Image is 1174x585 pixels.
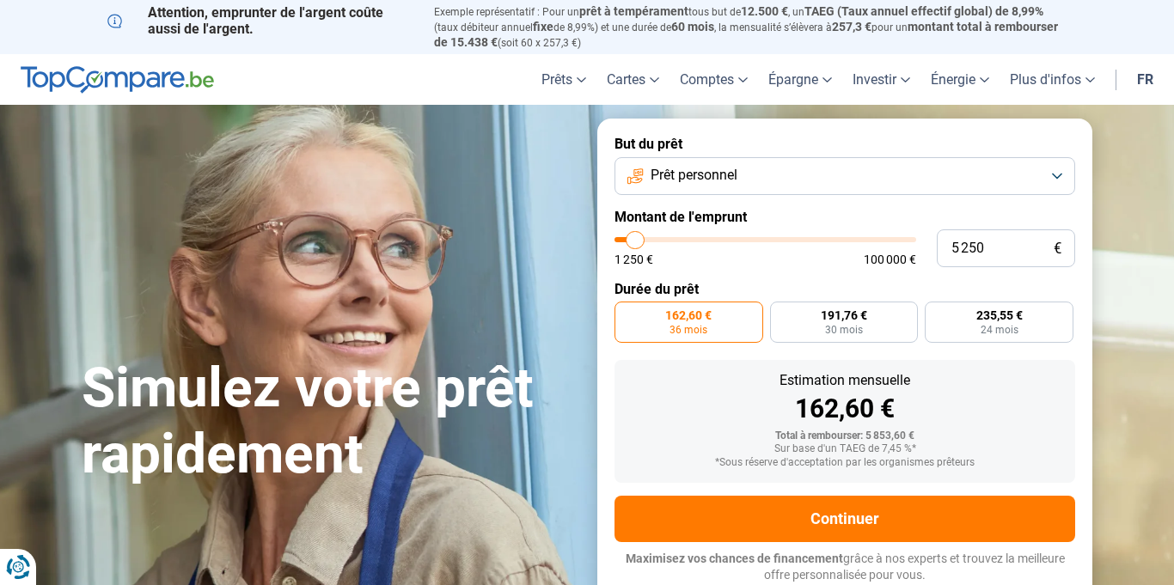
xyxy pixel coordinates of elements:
[976,309,1023,321] span: 235,55 €
[82,356,577,488] h1: Simulez votre prêt rapidement
[615,157,1075,195] button: Prêt personnel
[1054,241,1061,256] span: €
[1127,54,1164,105] a: fr
[615,209,1075,225] label: Montant de l'emprunt
[615,281,1075,297] label: Durée du prêt
[615,551,1075,584] p: grâce à nos experts et trouvez la meilleure offre personnalisée pour vous.
[596,54,670,105] a: Cartes
[825,325,863,335] span: 30 mois
[832,20,871,34] span: 257,3 €
[758,54,842,105] a: Épargne
[981,325,1018,335] span: 24 mois
[626,551,843,565] span: Maximisez vos chances de financement
[628,443,1061,455] div: Sur base d'un TAEG de 7,45 %*
[533,20,553,34] span: fixe
[579,4,688,18] span: prêt à tempérament
[107,4,413,37] p: Attention, emprunter de l'argent coûte aussi de l'argent.
[434,20,1058,49] span: montant total à rembourser de 15.438 €
[741,4,788,18] span: 12.500 €
[665,309,712,321] span: 162,60 €
[1000,54,1105,105] a: Plus d'infos
[628,457,1061,469] div: *Sous réserve d'acceptation par les organismes prêteurs
[21,66,214,94] img: TopCompare
[628,430,1061,442] div: Total à rembourser: 5 853,60 €
[615,496,1075,542] button: Continuer
[651,166,737,185] span: Prêt personnel
[821,309,867,321] span: 191,76 €
[864,253,916,265] span: 100 000 €
[670,54,758,105] a: Comptes
[920,54,1000,105] a: Énergie
[531,54,596,105] a: Prêts
[615,253,653,265] span: 1 250 €
[670,325,707,335] span: 36 mois
[804,4,1043,18] span: TAEG (Taux annuel effectif global) de 8,99%
[615,136,1075,152] label: But du prêt
[628,374,1061,387] div: Estimation mensuelle
[842,54,920,105] a: Investir
[434,4,1067,50] p: Exemple représentatif : Pour un tous but de , un (taux débiteur annuel de 8,99%) et une durée de ...
[628,396,1061,422] div: 162,60 €
[671,20,714,34] span: 60 mois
